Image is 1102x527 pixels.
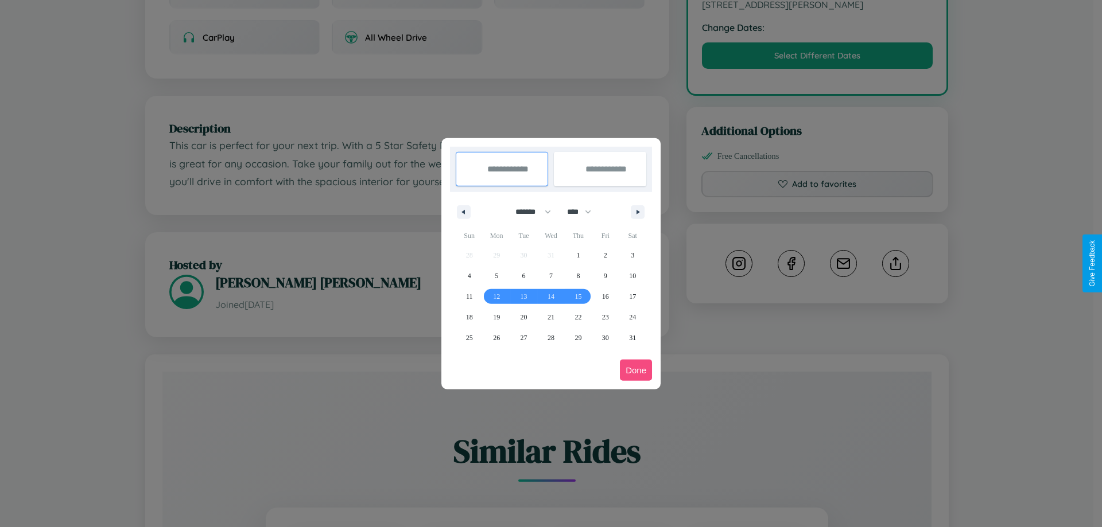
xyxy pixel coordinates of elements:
[575,327,581,348] span: 29
[576,245,580,266] span: 1
[602,307,609,327] span: 23
[565,327,592,348] button: 29
[537,227,564,245] span: Wed
[604,266,607,286] span: 9
[565,245,592,266] button: 1
[565,227,592,245] span: Thu
[629,266,636,286] span: 10
[629,286,636,307] span: 17
[456,327,483,348] button: 25
[565,286,592,307] button: 15
[510,266,537,286] button: 6
[456,286,483,307] button: 11
[466,286,473,307] span: 11
[620,360,652,381] button: Done
[537,286,564,307] button: 14
[604,245,607,266] span: 2
[537,327,564,348] button: 28
[521,307,527,327] span: 20
[602,327,609,348] span: 30
[483,327,510,348] button: 26
[548,327,554,348] span: 28
[565,266,592,286] button: 8
[619,266,646,286] button: 10
[495,266,498,286] span: 5
[466,327,473,348] span: 25
[483,286,510,307] button: 12
[619,286,646,307] button: 17
[575,307,581,327] span: 22
[468,266,471,286] span: 4
[592,286,619,307] button: 16
[548,286,554,307] span: 14
[456,266,483,286] button: 4
[522,266,526,286] span: 6
[619,327,646,348] button: 31
[576,266,580,286] span: 8
[466,307,473,327] span: 18
[537,307,564,327] button: 21
[521,327,527,348] span: 27
[456,227,483,245] span: Sun
[592,245,619,266] button: 2
[548,307,554,327] span: 21
[592,227,619,245] span: Fri
[1088,240,1096,287] div: Give Feedback
[592,266,619,286] button: 9
[619,227,646,245] span: Sat
[456,307,483,327] button: 18
[619,307,646,327] button: 24
[629,327,636,348] span: 31
[483,227,510,245] span: Mon
[483,307,510,327] button: 19
[510,286,537,307] button: 13
[493,286,500,307] span: 12
[549,266,553,286] span: 7
[575,286,581,307] span: 15
[510,327,537,348] button: 27
[592,307,619,327] button: 23
[521,286,527,307] span: 13
[493,327,500,348] span: 26
[629,307,636,327] span: 24
[619,245,646,266] button: 3
[510,227,537,245] span: Tue
[537,266,564,286] button: 7
[602,286,609,307] span: 16
[510,307,537,327] button: 20
[493,307,500,327] span: 19
[565,307,592,327] button: 22
[592,327,619,348] button: 30
[631,245,634,266] span: 3
[483,266,510,286] button: 5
